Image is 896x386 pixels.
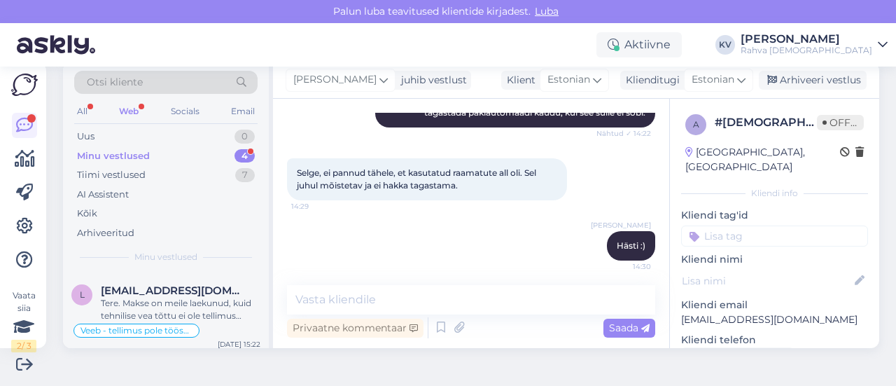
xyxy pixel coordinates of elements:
[77,188,129,202] div: AI Assistent
[591,220,651,230] span: [PERSON_NAME]
[116,102,141,120] div: Web
[681,252,868,267] p: Kliendi nimi
[681,312,868,327] p: [EMAIL_ADDRESS][DOMAIN_NAME]
[596,128,651,139] span: Nähtud ✓ 14:22
[817,115,864,130] span: Offline
[596,32,682,57] div: Aktiivne
[681,226,868,247] input: Lisa tag
[235,168,255,182] div: 7
[77,168,146,182] div: Tiimi vestlused
[681,333,868,347] p: Kliendi telefon
[80,289,85,300] span: l
[168,102,202,120] div: Socials
[234,130,255,144] div: 0
[609,322,650,334] span: Saada
[395,73,467,88] div: juhib vestlust
[715,114,817,131] div: # [DEMOGRAPHIC_DATA]
[297,167,538,191] span: Selge, ei pannud tähele, et kasutatud raamatute all oli. Sel juhul mõistetav ja ei hakka tagastama.
[759,71,867,90] div: Arhiveeri vestlus
[77,130,94,144] div: Uus
[234,149,255,163] div: 4
[501,73,535,88] div: Klient
[287,319,423,338] div: Privaatne kommentaar
[598,261,651,272] span: 14:30
[715,35,735,55] div: KV
[681,208,868,223] p: Kliendi tag'id
[101,297,260,322] div: Tere. Makse on meile laekunud, kuid tehnilise vea tõttu ei ole tellimus töösse läinud. Tegeleme p...
[77,226,134,240] div: Arhiveeritud
[693,119,699,130] span: a
[681,187,868,200] div: Kliendi info
[77,207,97,221] div: Kõik
[681,298,868,312] p: Kliendi email
[741,34,872,45] div: [PERSON_NAME]
[291,201,344,212] span: 14:29
[741,34,888,56] a: [PERSON_NAME]Rahva [DEMOGRAPHIC_DATA]
[692,72,734,88] span: Estonian
[11,340,36,352] div: 2 / 3
[620,73,680,88] div: Klienditugi
[11,74,38,96] img: Askly Logo
[741,45,872,56] div: Rahva [DEMOGRAPHIC_DATA]
[228,102,258,120] div: Email
[682,273,852,289] input: Lisa nimi
[531,5,563,18] span: Luba
[101,284,246,297] span: liivhillar@gmail.com
[134,251,197,263] span: Minu vestlused
[77,149,150,163] div: Minu vestlused
[74,102,90,120] div: All
[87,75,143,90] span: Otsi kliente
[293,72,377,88] span: [PERSON_NAME]
[617,240,645,251] span: Hästi :)
[685,145,840,174] div: [GEOGRAPHIC_DATA], [GEOGRAPHIC_DATA]
[681,347,794,366] div: Küsi telefoninumbrit
[80,326,192,335] span: Veeb - tellimus pole töösse võetud
[547,72,590,88] span: Estonian
[218,339,260,350] div: [DATE] 15:22
[11,289,36,352] div: Vaata siia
